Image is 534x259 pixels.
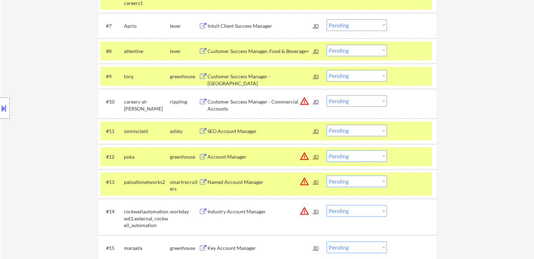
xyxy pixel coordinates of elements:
[313,45,320,57] div: JD
[207,73,314,87] div: Customer Success Manager - [GEOGRAPHIC_DATA]
[170,98,199,105] div: rippling
[124,245,170,252] div: marqeta
[313,241,320,254] div: JD
[124,208,170,229] div: rockwellautomation.wd1.external_rockwell_automation
[299,206,309,216] button: warning_amber
[170,153,199,160] div: greenhouse
[106,208,118,215] div: #14
[313,205,320,218] div: JD
[124,128,170,135] div: omniscient
[124,98,170,112] div: careers-at-[PERSON_NAME]
[170,73,199,80] div: greenhouse
[170,179,199,192] div: smartrecruiters
[124,48,170,55] div: attentive
[170,22,199,29] div: lever
[207,98,314,112] div: Customer Success Manager - Commercial Accounts
[207,48,314,55] div: Customer Success Manager, Food & Beverage+
[124,73,170,80] div: torq
[207,22,314,29] div: Intuit Client Success Manager
[313,175,320,188] div: JD
[313,125,320,137] div: JD
[299,177,309,186] button: warning_amber
[207,128,314,135] div: SEO Account Manager
[106,22,118,29] div: #7
[313,70,320,82] div: JD
[207,153,314,160] div: Account Manager
[313,19,320,32] div: JD
[124,179,170,186] div: paloaltonetworks2
[106,245,118,252] div: #15
[207,179,314,186] div: Named Account Manager
[170,245,199,252] div: greenhouse
[170,208,199,215] div: workday
[313,95,320,108] div: JD
[106,179,118,186] div: #13
[124,153,170,160] div: poka
[299,96,309,106] button: warning_amber
[124,22,170,29] div: Aprio
[170,128,199,135] div: ashby
[207,245,314,252] div: Key Account Manager
[207,208,314,215] div: Industry Account Manager
[170,48,199,55] div: lever
[299,151,309,161] button: warning_amber
[313,150,320,163] div: JD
